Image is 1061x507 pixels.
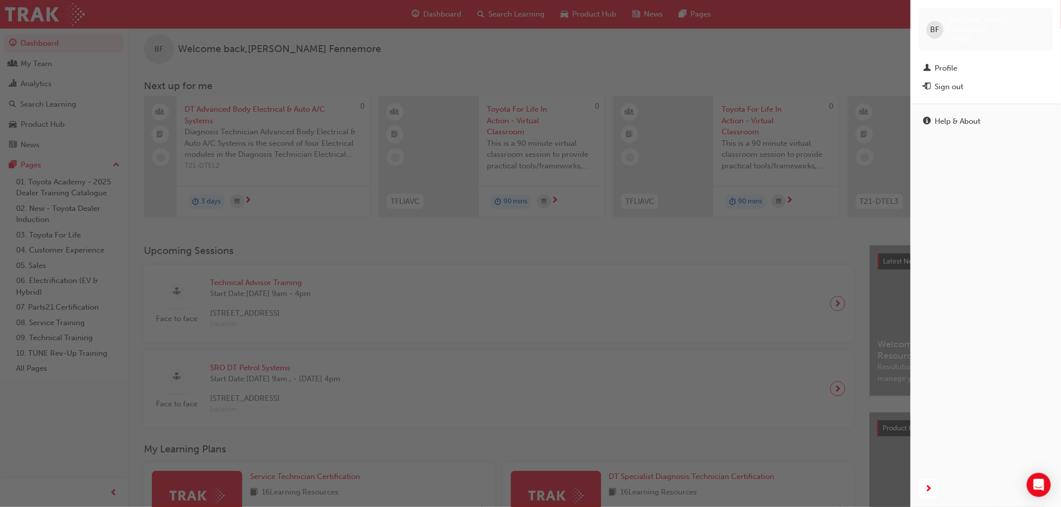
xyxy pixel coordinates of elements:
span: info-icon [924,117,931,126]
button: Sign out [919,78,1053,96]
span: [PERSON_NAME] Fennemore [948,16,1045,34]
span: next-icon [925,483,933,495]
div: Help & About [935,116,981,127]
span: 647018 [948,35,971,43]
a: Help & About [919,112,1053,131]
div: Profile [935,63,958,74]
span: man-icon [924,64,931,73]
span: BF [931,24,940,36]
div: Sign out [935,81,964,93]
a: Profile [919,59,1053,78]
div: Open Intercom Messenger [1027,473,1051,497]
span: exit-icon [924,83,931,92]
